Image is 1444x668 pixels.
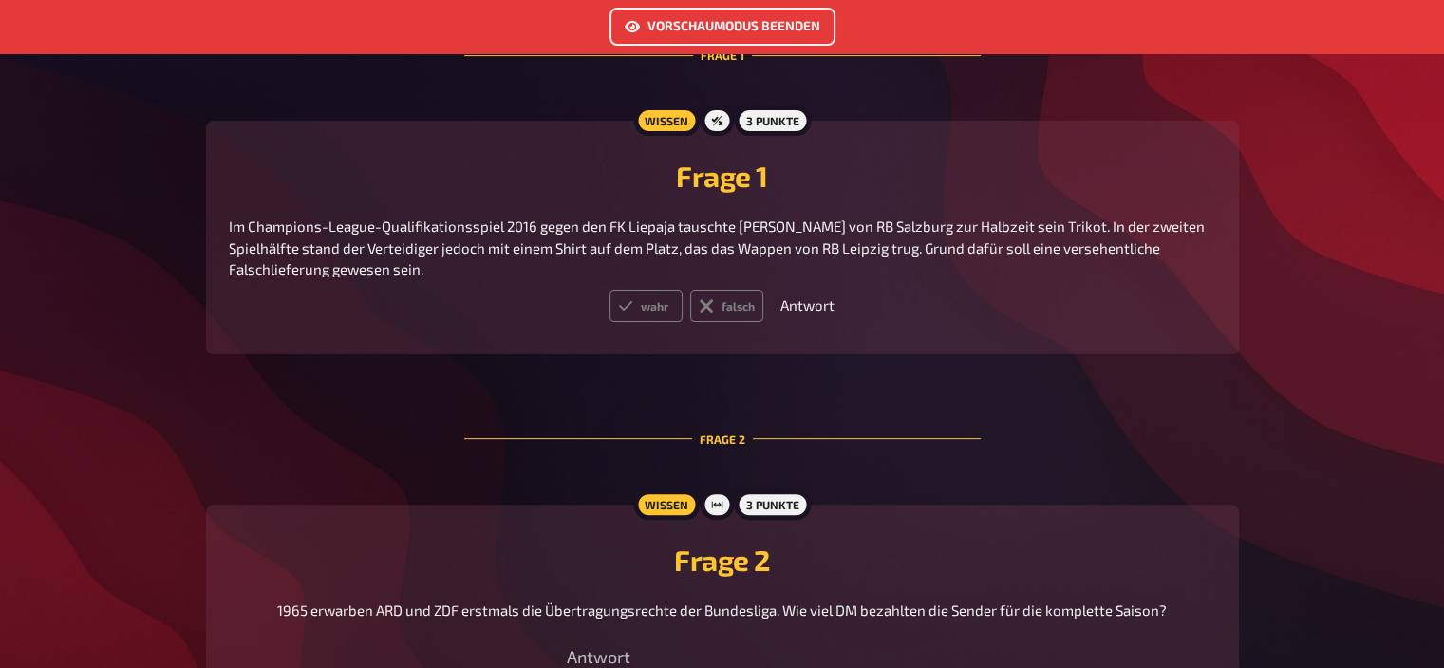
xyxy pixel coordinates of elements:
p: Antwort [780,295,835,316]
div: 3 Punkte [735,489,811,520]
a: Vorschaumodus beenden [609,20,835,37]
label: falsch [690,290,763,322]
label: wahr [609,290,683,322]
h2: Frage 2 [229,543,1216,577]
div: Frage 1 [464,1,981,109]
div: 3 Punkte [735,105,811,136]
div: Wissen [633,489,700,520]
div: Frage 2 [464,385,981,493]
span: Im Champions-League-Qualifikationsspiel 2016 gegen den FK Liepaja tauschte [PERSON_NAME] von RB S... [229,218,1208,277]
h2: Frage 1 [229,159,1216,193]
button: Vorschaumodus beenden [609,8,835,46]
span: 1965 erwarben ARD und ZDF erstmals die Übertragungsrechte der Bundesliga. Wie viel DM bezahlten d... [277,601,1167,619]
div: Wissen [633,105,700,136]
